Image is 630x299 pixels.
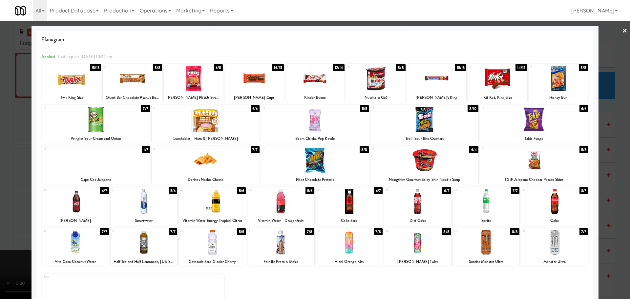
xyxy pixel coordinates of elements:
div: Honey Bun [530,94,587,102]
div: 12/14 [333,64,345,71]
div: 7 [409,64,437,70]
div: 23 [249,187,281,193]
div: [PERSON_NAME] PB&Js Strawberry [165,94,222,102]
div: 287/7Vita Coco Coconut Water [42,228,109,266]
div: 8/8 [442,228,451,235]
div: [PERSON_NAME] Twist [384,258,451,266]
div: 7/7 [100,228,109,235]
div: 715/15[PERSON_NAME]'s King [407,64,466,102]
div: Quest Bar Chocolate Peanut Butter [103,94,162,102]
div: 814/15Kit Kat, King Size [468,64,527,102]
div: 28/8Quest Bar Chocolate Peanut Butter [103,64,162,102]
div: Lunchables - Ham & [PERSON_NAME] [152,135,260,143]
div: 14/15 [515,64,527,71]
div: 1/7 [142,146,150,153]
div: 8/8 [579,64,588,71]
div: 6/6 [251,105,259,112]
div: 146/6Takis Fuego [480,105,588,143]
div: Doritos Nacho Cheese [153,176,259,184]
div: 15/15 [455,64,467,71]
div: [PERSON_NAME] PB&Js Strawberry [164,94,223,102]
div: Vita Coco Coconut Water [43,258,108,266]
div: 5/6 [237,187,246,194]
div: Flipz Chocolate Pretzels [261,176,369,184]
div: 68/8Nutella & Go! [346,64,405,102]
div: 206/7[PERSON_NAME] [42,187,109,225]
div: Twix King Size [43,94,100,102]
div: 36/8[PERSON_NAME] PB&Js Strawberry [164,64,223,102]
a: × [622,21,627,41]
div: Boom Chicka Pop Kettle [261,135,369,143]
div: 7/7 [511,187,519,194]
div: Coke Zero [317,217,382,225]
div: 19 [481,146,534,152]
div: 5 [287,64,315,70]
div: 338/8[PERSON_NAME] Twist [384,228,451,266]
div: 8/8 [153,64,162,71]
div: Vitamin Water - Dragonfruit [247,217,314,225]
div: 512/14Kinder Bueno [285,64,345,102]
div: Cape Cod Jalapeno [43,176,149,184]
div: 167/7Doritos Nacho Cheese [152,146,260,184]
div: 33 [386,228,418,234]
div: 35 [522,228,555,234]
div: 31 [249,228,281,234]
div: 267/7Sprite [453,187,520,225]
div: 348/8Sunrise Monster Ultra [453,228,520,266]
div: Trolli Sour Bite Crawlers [371,135,477,143]
div: 15/15 [90,64,101,71]
div: 28 [43,228,75,234]
div: 151/7Cape Cod Jalapeno [42,146,150,184]
div: Flipz Chocolate Pretzels [262,176,368,184]
div: 297/7Half Tea and Half Lemonade, [US_STATE] [PERSON_NAME] [111,228,178,266]
div: Kit Kat, King Size [469,94,526,102]
div: Trolli Sour Bite Crawlers [370,135,478,143]
div: 5/5 [237,228,246,235]
div: 9 [530,64,558,70]
div: Sunrise Monster Ultra [454,258,519,266]
div: 25 [386,187,418,193]
div: Nutella & Go! [347,94,404,102]
div: [PERSON_NAME] Cups [225,94,283,102]
div: Kinder Bueno [286,94,344,102]
div: 3/7 [579,187,588,194]
div: 6 [347,64,376,70]
div: Takis Fuego [480,135,588,143]
div: 24 [317,187,349,193]
div: Quest Bar Chocolate Peanut Butter [104,94,161,102]
div: [PERSON_NAME] [42,217,109,225]
div: 20 [43,187,75,193]
div: Coke [521,217,588,225]
div: 256/7Diet Coke [384,187,451,225]
div: [PERSON_NAME]'s King [407,94,466,102]
div: 8/10 [468,105,478,112]
div: 14/15 [272,64,284,71]
div: 184/4Nongshim Gourmet Spicy Shin Noodle Soup [370,146,478,184]
div: Lunchables - Ham & [PERSON_NAME] [153,135,259,143]
div: Kit Kat, King Size [468,94,527,102]
div: 14 [481,105,534,111]
div: 6/7 [100,187,109,194]
div: Vitamin Water Energy Tropical Citrus [179,217,246,225]
div: 30 [180,228,212,234]
div: 3 [165,64,193,70]
div: 125/5Boom Chicka Pop Kettle [261,105,369,143]
div: Coke [522,217,587,225]
div: Half Tea and Half Lemonade, [US_STATE] [PERSON_NAME] [112,258,177,266]
div: Vita Coco Coconut Water [42,258,109,266]
div: 215/6Smartwater [111,187,178,225]
div: Honey Bun [529,94,588,102]
div: 246/7Coke Zero [316,187,383,225]
div: 317/8Fairlife Protein Shake [247,228,314,266]
div: Nongshim Gourmet Spicy Shin Noodle Soup [370,176,478,184]
div: 6/6 [579,105,588,112]
div: 16 [153,146,205,152]
div: Cape Cod Jalapeno [42,176,150,184]
div: 138/10Trolli Sour Bite Crawlers [370,105,478,143]
div: 98/8Honey Bun [529,64,588,102]
div: Doritos Nacho Cheese [152,176,260,184]
div: 7/7 [251,146,259,153]
div: 273/7Coke [521,187,588,225]
div: 4/4 [469,146,478,153]
div: Sunrise Monster Ultra [453,258,520,266]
